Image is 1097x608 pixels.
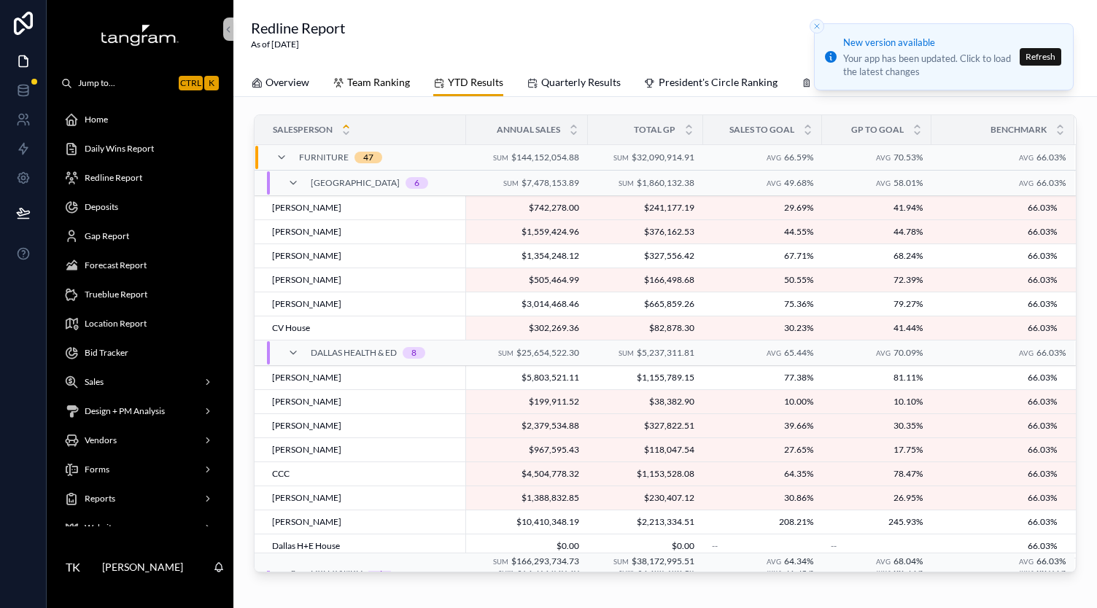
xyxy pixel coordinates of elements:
[932,202,1057,214] span: 66.03%
[597,396,694,408] a: $38,382.90
[597,492,694,504] span: $230,407.12
[597,468,694,480] span: $1,153,528.08
[876,179,891,187] small: Avg
[511,152,579,163] span: $144,152,054.88
[55,427,225,453] a: Vendors
[85,464,109,475] span: Forms
[85,260,147,271] span: Forecast Report
[333,69,410,98] a: Team Ranking
[272,420,457,432] a: [PERSON_NAME]
[634,124,675,136] span: Total GP
[712,226,813,238] span: 44.55%
[475,420,579,432] span: $2,379,534.88
[712,250,813,262] span: 67.71%
[831,516,923,528] a: 245.93%
[272,444,341,456] span: [PERSON_NAME]
[272,202,341,214] span: [PERSON_NAME]
[475,250,579,262] a: $1,354,248.12
[516,347,579,358] span: $25,654,522.30
[597,202,694,214] a: $241,177.19
[843,36,1015,50] div: New version available
[251,69,309,98] a: Overview
[597,298,694,310] a: $665,859.26
[66,558,80,576] span: TK
[475,540,579,552] a: $0.00
[493,558,508,566] small: Sum
[1019,558,1034,566] small: Avg
[1036,152,1066,163] span: 66.03%
[712,322,813,334] a: 30.23%
[55,106,225,133] a: Home
[475,372,579,383] span: $5,803,521.11
[272,420,341,432] span: [PERSON_NAME]
[597,420,694,432] a: $327,822.51
[767,349,781,357] small: Avg
[597,226,694,238] a: $376,162.53
[475,444,579,456] a: $967,595.43
[712,492,813,504] a: 30.86%
[85,493,115,504] span: Reports
[272,516,341,528] span: [PERSON_NAME]
[498,349,513,357] small: Sum
[475,468,579,480] span: $4,504,778.32
[632,152,694,163] span: $32,090,914.91
[851,124,904,136] span: GP to Goal
[932,540,1057,552] a: 66.03%
[55,456,225,483] a: Forms
[831,372,923,383] span: 81.11%
[85,172,142,184] span: Redline Report
[597,372,694,383] span: $1,155,789.15
[85,201,118,213] span: Deposits
[101,23,179,47] img: App logo
[272,516,457,528] a: [PERSON_NAME]
[85,230,129,242] span: Gap Report
[1036,556,1066,567] span: 66.03%
[712,372,813,383] span: 77.38%
[932,372,1057,383] a: 66.03%
[932,322,1057,334] a: 66.03%
[85,347,128,359] span: Bid Tracker
[831,492,923,504] span: 26.95%
[843,52,1015,78] div: Your app has been updated. Click to load the latest changes
[272,226,341,238] span: [PERSON_NAME]
[55,398,225,424] a: Design + PM Analysis
[1036,177,1066,188] span: 66.03%
[475,274,579,286] a: $505,464.99
[527,69,621,98] a: Quarterly Results
[475,516,579,528] a: $10,410,348.19
[597,322,694,334] a: $82,878.30
[894,347,923,358] span: 70.09%
[55,340,225,366] a: Bid Tracker
[712,202,813,214] span: 29.69%
[712,298,813,310] a: 75.36%
[597,540,694,552] a: $0.00
[347,75,410,90] span: Team Ranking
[55,252,225,278] a: Forecast Report
[272,250,341,262] span: [PERSON_NAME]
[272,202,457,214] a: [PERSON_NAME]
[932,444,1057,456] span: 66.03%
[932,250,1057,262] span: 66.03%
[503,179,519,187] small: Sum
[712,468,813,480] span: 64.35%
[272,322,310,334] span: ­CV House
[712,420,813,432] span: 39.66%
[273,124,333,136] span: Salesperson
[932,420,1057,432] span: 66.03%
[1019,179,1034,187] small: Avg
[85,522,116,534] span: Website
[784,556,813,567] span: 64.34%
[831,250,923,262] a: 68.24%
[831,444,923,456] a: 17.75%
[475,492,579,504] span: $1,388,832.85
